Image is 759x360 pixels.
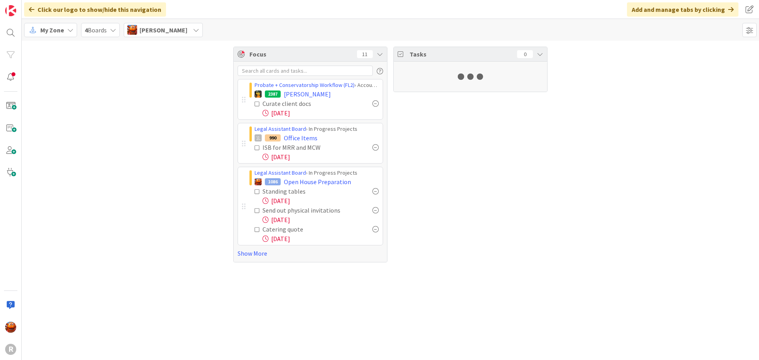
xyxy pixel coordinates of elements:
div: [DATE] [262,234,379,243]
span: [PERSON_NAME] [284,89,331,99]
a: Probate + Conservatorship Workflow (FL2) [255,81,355,89]
div: Add and manage tabs by clicking [627,2,738,17]
div: Catering quote [262,224,336,234]
span: Office Items [284,133,317,143]
div: › Accounting in Progress [255,81,379,89]
div: ISB for MRR and MCW [262,143,344,152]
span: Tasks [410,49,513,59]
span: Open House Preparation [284,177,351,187]
img: Visit kanbanzone.com [5,5,16,16]
span: Focus [249,49,351,59]
div: 2387 [265,90,281,98]
b: 4 [85,26,88,34]
div: 11 [357,50,373,58]
div: [DATE] [262,152,379,162]
img: MR [255,90,262,98]
div: › In Progress Projects [255,125,379,133]
div: [DATE] [262,215,379,224]
div: 0 [517,50,533,58]
img: KA [127,25,137,35]
div: [DATE] [262,196,379,205]
div: Click our logo to show/hide this navigation [24,2,166,17]
span: My Zone [40,25,64,35]
div: 990 [265,134,281,141]
img: KA [5,322,16,333]
div: [DATE] [262,108,379,118]
div: R [5,344,16,355]
span: [PERSON_NAME] [140,25,187,35]
div: 1086 [265,178,281,185]
a: Legal Assistant Board [255,169,306,176]
div: Standing tables [262,187,337,196]
a: Legal Assistant Board [255,125,306,132]
input: Search all cards and tasks... [238,66,373,76]
div: Send out physical invitations [262,205,354,215]
img: KA [255,178,262,185]
div: › In Progress Projects [255,169,379,177]
span: Boards [85,25,107,35]
a: Show More [238,249,383,258]
div: Curate client docs [262,99,340,108]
